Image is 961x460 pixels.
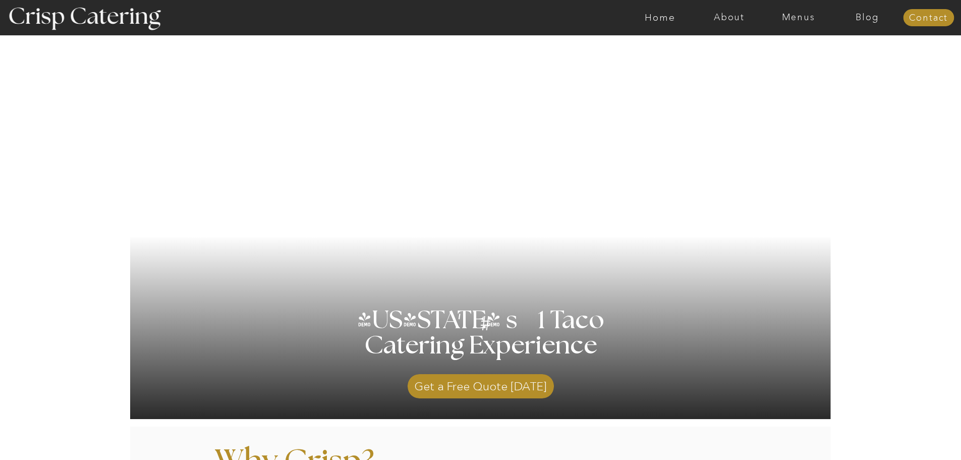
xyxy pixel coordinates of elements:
h3: # [458,314,516,343]
a: Home [626,13,695,23]
h1: [US_STATE] s 1 Taco Catering Experience [352,308,610,384]
a: About [695,13,764,23]
a: Get a Free Quote [DATE] [408,369,554,398]
a: Menus [764,13,833,23]
a: Contact [903,13,954,23]
h3: ' [439,308,480,333]
a: Blog [833,13,902,23]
